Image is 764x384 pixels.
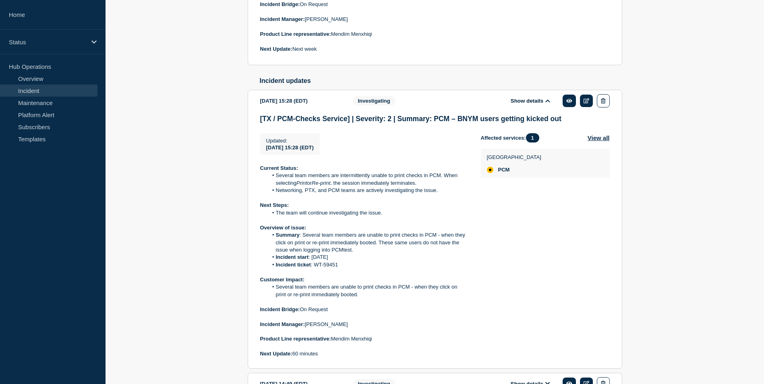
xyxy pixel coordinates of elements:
li: The team will continue investigating the issue. [268,209,468,217]
span: Affected services: [481,133,543,142]
li: : [DATE] [268,254,468,261]
strong: Product Line representative: [260,31,331,37]
li: : WT-59451 [268,261,468,268]
p: On Request [260,306,468,313]
h3: [TX / PCM-Checks Service] | Severity: 2 | Summary: PCM – BNYM users getting kicked out [260,115,610,123]
strong: Incident Manager: [260,321,305,327]
em: Print [296,180,307,186]
li: Several team members are unable to print checks in PCM - when they click on print or re-print imm... [268,283,468,298]
strong: Incident Manager: [260,16,305,22]
p: Status [9,39,86,45]
p: Updated : [266,138,314,144]
strong: Incident Bridge: [260,306,300,312]
strong: Customer Impact: [260,277,305,283]
p: Next week [260,45,468,53]
div: [DATE] 15:28 (EDT) [260,94,341,107]
p: On Request [260,1,468,8]
p: Mendim Menxhiqi [260,31,468,38]
span: 1 [526,133,539,142]
button: View all [588,133,610,142]
strong: Next Steps: [260,202,289,208]
span: [DATE] 15:28 (EDT) [266,145,314,151]
h2: Incident updates [260,77,622,85]
strong: Summary [276,232,300,238]
strong: Current Status: [260,165,298,171]
em: Re-print [312,180,330,186]
li: Networking, PTX, and PCM teams are actively investigating the issue. [268,187,468,194]
p: [PERSON_NAME] [260,16,468,23]
p: [PERSON_NAME] [260,321,468,328]
strong: Next Update: [260,351,292,357]
p: Mendim Menxhiqi [260,335,468,343]
p: [GEOGRAPHIC_DATA] [487,154,541,160]
button: Show details [508,97,553,104]
p: 60 minutes [260,350,468,357]
span: Investigating [353,96,395,105]
strong: Overview of issue: [260,225,306,231]
strong: Incident ticket [276,262,311,268]
strong: Next Update: [260,46,292,52]
li: Several team members are intermittently unable to print checks in PCM. When selecting or , the se... [268,172,468,187]
div: affected [487,167,493,173]
strong: Product Line representative: [260,336,331,342]
span: PCM [498,167,510,173]
strong: Incident start [276,254,309,260]
strong: Incident Bridge: [260,1,300,7]
li: : Several team members are unable to print checks in PCM - when they click on print or re-print i... [268,231,468,254]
